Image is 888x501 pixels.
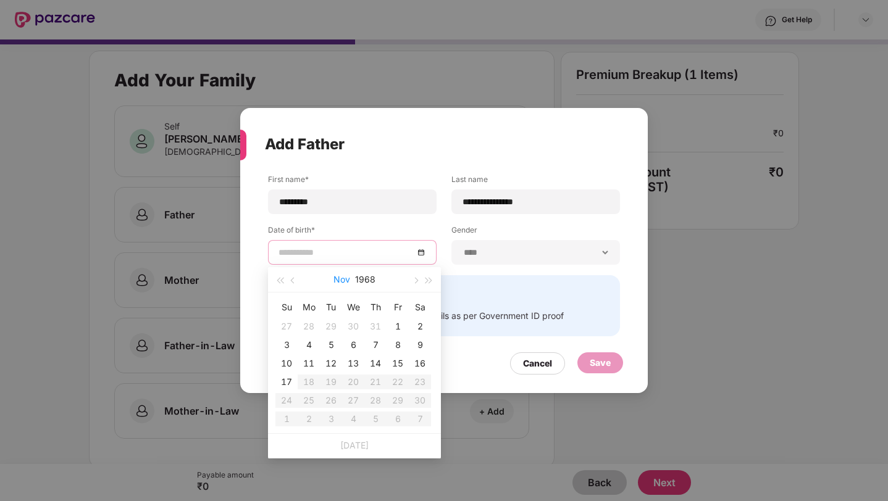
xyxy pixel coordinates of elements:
[355,267,375,292] button: 1968
[387,354,409,373] td: 1968-11-15
[523,357,552,370] div: Cancel
[342,336,364,354] td: 1968-11-06
[320,297,342,317] th: Tu
[324,356,338,371] div: 12
[342,317,364,336] td: 1968-10-30
[451,174,620,189] label: Last name
[324,319,338,334] div: 29
[298,354,320,373] td: 1968-11-11
[409,354,431,373] td: 1968-11-16
[301,356,316,371] div: 11
[364,297,387,317] th: Th
[413,337,427,352] div: 9
[298,317,320,336] td: 1968-10-28
[275,373,298,391] td: 1968-11-17
[342,354,364,373] td: 1968-11-13
[333,267,350,292] button: Nov
[590,356,611,370] div: Save
[368,356,383,371] div: 14
[324,337,338,352] div: 5
[346,337,361,352] div: 6
[298,336,320,354] td: 1968-11-04
[275,297,298,317] th: Su
[279,319,294,334] div: 27
[340,440,369,450] a: [DATE]
[409,317,431,336] td: 1968-11-02
[301,337,316,352] div: 4
[364,336,387,354] td: 1968-11-07
[409,336,431,354] td: 1968-11-09
[387,317,409,336] td: 1968-11-01
[390,337,405,352] div: 8
[298,297,320,317] th: Mo
[279,337,294,352] div: 3
[268,225,437,240] label: Date of birth*
[413,356,427,371] div: 16
[409,297,431,317] th: Sa
[346,319,361,334] div: 30
[320,354,342,373] td: 1968-11-12
[265,120,593,168] div: Add Father
[387,297,409,317] th: Fr
[364,317,387,336] td: 1968-10-31
[364,354,387,373] td: 1968-11-14
[413,319,427,334] div: 2
[268,174,437,189] label: First name*
[368,337,383,352] div: 7
[320,317,342,336] td: 1968-10-29
[275,317,298,336] td: 1968-10-27
[275,354,298,373] td: 1968-11-10
[279,356,294,371] div: 10
[301,319,316,334] div: 28
[390,319,405,334] div: 1
[342,297,364,317] th: We
[346,356,361,371] div: 13
[387,336,409,354] td: 1968-11-08
[275,336,298,354] td: 1968-11-03
[368,319,383,334] div: 31
[390,356,405,371] div: 15
[279,375,294,389] div: 17
[320,336,342,354] td: 1968-11-05
[451,225,620,240] label: Gender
